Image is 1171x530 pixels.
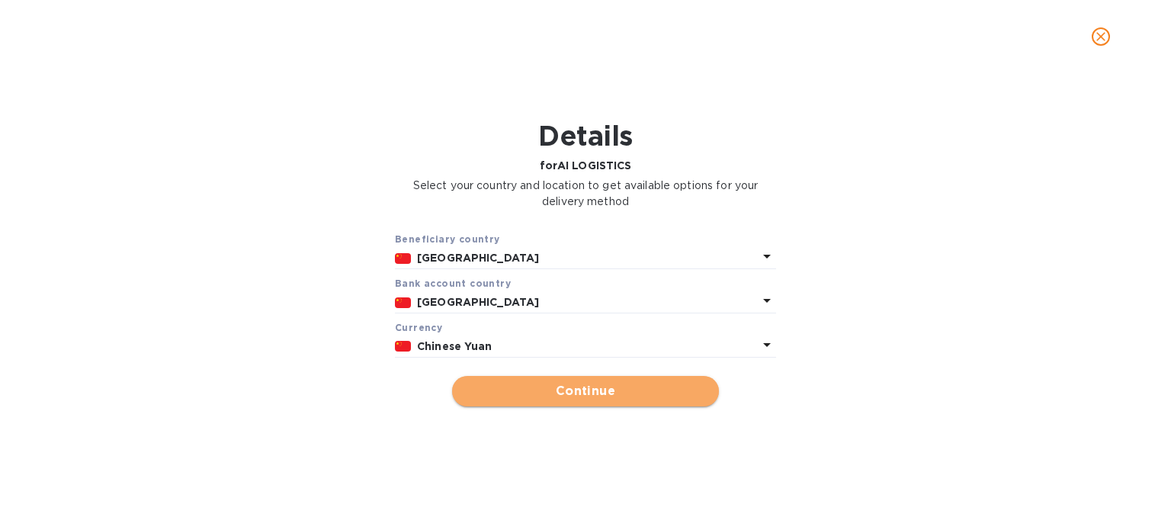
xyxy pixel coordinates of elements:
b: Currency [395,322,442,333]
button: Continue [452,376,719,406]
button: close [1083,18,1119,55]
img: CN [395,297,411,308]
b: Chinese Yuan [417,340,492,352]
h1: Details [395,120,776,152]
b: Bank account cоuntry [395,278,511,289]
img: CNY [395,341,411,352]
b: Beneficiary country [395,233,500,245]
b: for AI LOGISTICS [540,159,632,172]
b: [GEOGRAPHIC_DATA] [417,252,539,264]
b: [GEOGRAPHIC_DATA] [417,296,539,308]
span: Continue [464,382,707,400]
img: CN [395,253,411,264]
p: Select your country and location to get available options for your delivery method [395,178,776,210]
